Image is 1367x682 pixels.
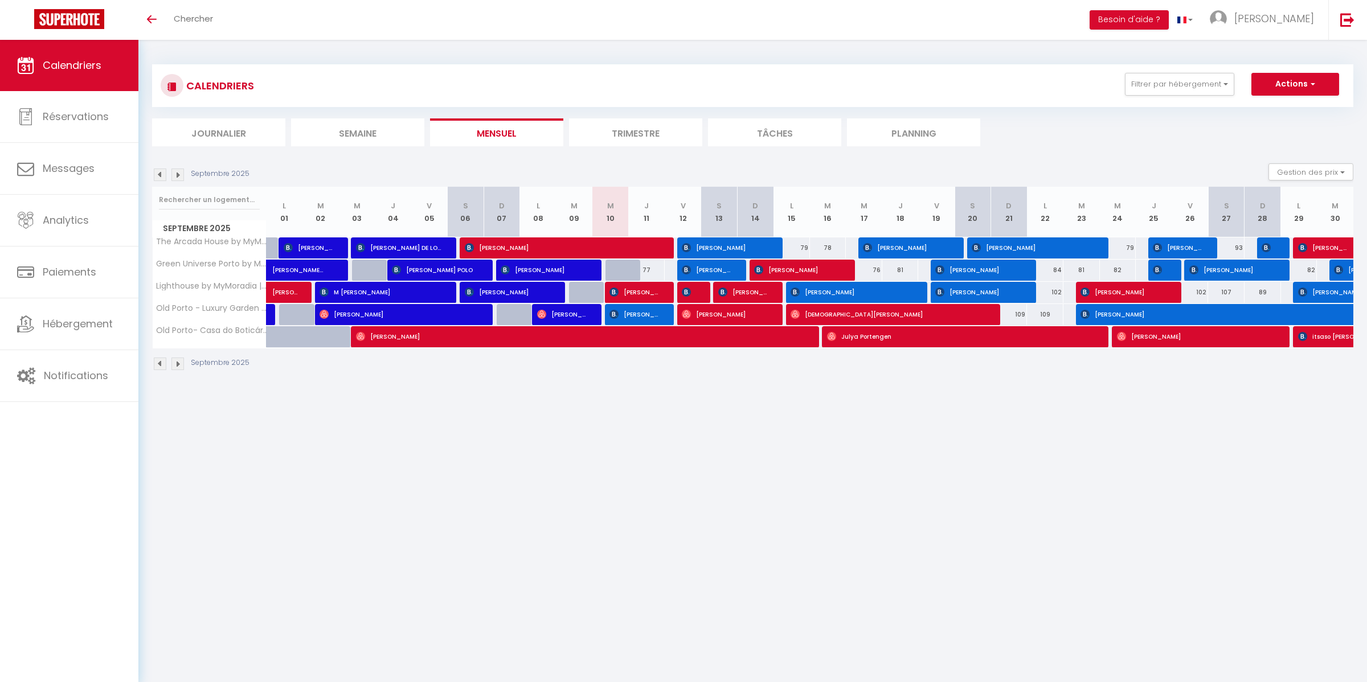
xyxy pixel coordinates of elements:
[846,187,882,237] th: 17
[824,200,831,211] abbr: M
[754,259,839,281] span: [PERSON_NAME]
[499,200,505,211] abbr: D
[571,200,578,211] abbr: M
[972,237,1093,258] span: [PERSON_NAME]
[991,304,1028,325] div: 109
[607,200,614,211] abbr: M
[537,200,540,211] abbr: L
[882,260,919,281] div: 81
[356,326,805,347] span: [PERSON_NAME]
[810,187,846,237] th: 16
[1298,237,1350,258] span: [PERSON_NAME]
[375,187,411,237] th: 04
[791,281,912,303] span: [PERSON_NAME]
[1208,187,1245,237] th: 27
[283,200,286,211] abbr: L
[284,237,332,258] span: [PERSON_NAME]
[955,187,991,237] th: 20
[682,281,694,303] span: [PERSON_NAME]
[44,368,108,383] span: Notifications
[1268,163,1353,180] button: Gestion des prix
[1090,10,1169,30] button: Besoin d'aide ?
[970,200,975,211] abbr: S
[1281,187,1317,237] th: 29
[392,259,477,281] span: [PERSON_NAME] POLO
[191,169,249,179] p: Septembre 2025
[154,282,268,290] span: Lighthouse by MyMoradia | Vue & Élégance à [GEOGRAPHIC_DATA]
[267,260,303,281] a: [PERSON_NAME] de la [GEOGRAPHIC_DATA]
[882,187,919,237] th: 18
[43,109,109,124] span: Réservations
[1063,187,1100,237] th: 23
[1136,187,1172,237] th: 25
[898,200,903,211] abbr: J
[609,303,658,325] span: [PERSON_NAME] [PERSON_NAME] [PERSON_NAME]
[708,118,841,146] li: Tâches
[682,259,730,281] span: [PERSON_NAME]
[1027,187,1063,237] th: 22
[918,187,955,237] th: 19
[174,13,213,24] span: Chercher
[43,161,95,175] span: Messages
[1245,187,1281,237] th: 28
[354,200,361,211] abbr: M
[1172,282,1209,303] div: 102
[1114,200,1121,211] abbr: M
[391,200,395,211] abbr: J
[1152,200,1156,211] abbr: J
[463,200,468,211] abbr: S
[1245,282,1281,303] div: 89
[629,187,665,237] th: 11
[411,187,448,237] th: 05
[152,118,285,146] li: Journalier
[1125,73,1234,96] button: Filtrer par hébergement
[1281,260,1317,281] div: 82
[1297,200,1300,211] abbr: L
[154,237,268,246] span: The Arcada House by MyMoradia
[701,187,738,237] th: 13
[320,303,477,325] span: [PERSON_NAME]
[1172,187,1209,237] th: 26
[159,190,260,210] input: Rechercher un logement...
[1027,260,1063,281] div: 84
[827,326,1094,347] span: Julya Portengen
[1340,13,1354,27] img: logout
[1027,282,1063,303] div: 102
[339,187,375,237] th: 03
[465,281,550,303] span: [PERSON_NAME]
[773,187,810,237] th: 15
[682,303,767,325] span: [PERSON_NAME]
[183,73,254,98] h3: CALENDRIERS
[810,237,846,258] div: 78
[191,358,249,368] p: Septembre 2025
[681,200,686,211] abbr: V
[790,200,793,211] abbr: L
[154,326,268,335] span: Old Porto- Casa do Boticário
[291,118,424,146] li: Semaine
[430,118,563,146] li: Mensuel
[847,118,980,146] li: Planning
[1208,237,1245,258] div: 93
[934,200,939,211] abbr: V
[1210,10,1227,27] img: ...
[484,187,520,237] th: 07
[43,58,101,72] span: Calendriers
[773,237,810,258] div: 79
[718,281,767,303] span: [PERSON_NAME]
[153,220,266,237] span: Septembre 2025
[1100,187,1136,237] th: 24
[34,9,104,29] img: Super Booking
[682,237,767,258] span: [PERSON_NAME]
[644,200,649,211] abbr: J
[861,200,867,211] abbr: M
[1153,259,1165,281] span: [PERSON_NAME]
[1078,200,1085,211] abbr: M
[267,187,303,237] th: 01
[537,303,586,325] span: [PERSON_NAME]
[629,260,665,281] div: 77
[427,200,432,211] abbr: V
[43,317,113,331] span: Hébergement
[43,265,96,279] span: Paiements
[1006,200,1012,211] abbr: D
[1043,200,1047,211] abbr: L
